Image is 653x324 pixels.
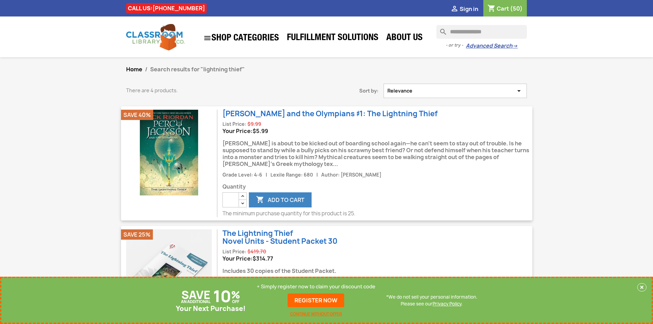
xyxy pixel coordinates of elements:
a: [PERSON_NAME] and the Olympians ♯1: The Lightning Thief [222,109,438,119]
span: Sort by: [298,87,384,94]
a: Shopping cart link containing 50 product(s) [487,5,523,12]
input: Search [436,25,527,39]
span: Price [253,127,268,135]
input: Quantity [222,192,239,207]
span: Cart [497,5,509,12]
img: The Lightning Thief (Novel Units - Student Packet 30) [126,229,212,315]
div: CALL US: [126,3,207,13]
li: Save 40% [121,110,153,120]
a: Home [126,65,142,73]
i:  [450,5,459,13]
span: → [512,43,518,49]
span: Regular price [247,248,266,255]
li: Save 25% [121,229,153,240]
div: [PERSON_NAME] is about to be kicked out of boarding school again—he can't seem to stay out of tro... [222,134,532,171]
span: Price [253,255,273,262]
a: Fulfillment Solutions [283,32,382,45]
span: Author: [PERSON_NAME] [321,172,382,178]
span: Search results for "lightning thief" [150,65,245,73]
a: Advanced Search→ [466,43,518,49]
img: Classroom Library Company [126,24,184,50]
p: There are 4 products. [126,87,287,94]
span: Lexile Range: 680 [270,172,313,178]
button: Sort by selection [384,84,527,98]
a: The Lightning ThiefNovel Units - Student Packet 30 [222,228,337,246]
span: | [314,172,320,178]
i: shopping_cart [487,5,496,13]
span: Sign in [460,5,478,13]
div: Your Price: [222,255,338,262]
p: The minimum purchase quantity for this product is 25. [222,210,532,217]
span: Grade Level: 4-6 [222,172,262,178]
button: Add to cart [249,192,312,207]
a: About Us [383,32,426,45]
i:  [203,34,211,42]
i:  [256,196,264,204]
span: List Price: [222,121,246,127]
a:  Sign in [450,5,478,13]
i:  [515,87,523,94]
a: SHOP CATEGORIES [200,31,282,46]
span: - or try - [446,42,466,49]
span: | [263,172,269,178]
a: [PHONE_NUMBER] [153,4,205,12]
span: (50) [510,5,523,12]
span: Regular price [247,121,261,128]
span: Quantity [222,183,532,190]
i: search [436,25,445,33]
div: Includes 30 copies of the Student Packet. [222,262,338,278]
div: Your Price: [222,128,532,134]
img: Percy Jackson and the Olympians ♯1: The Lightning Thief [126,110,212,195]
span: List Price: [222,249,246,255]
